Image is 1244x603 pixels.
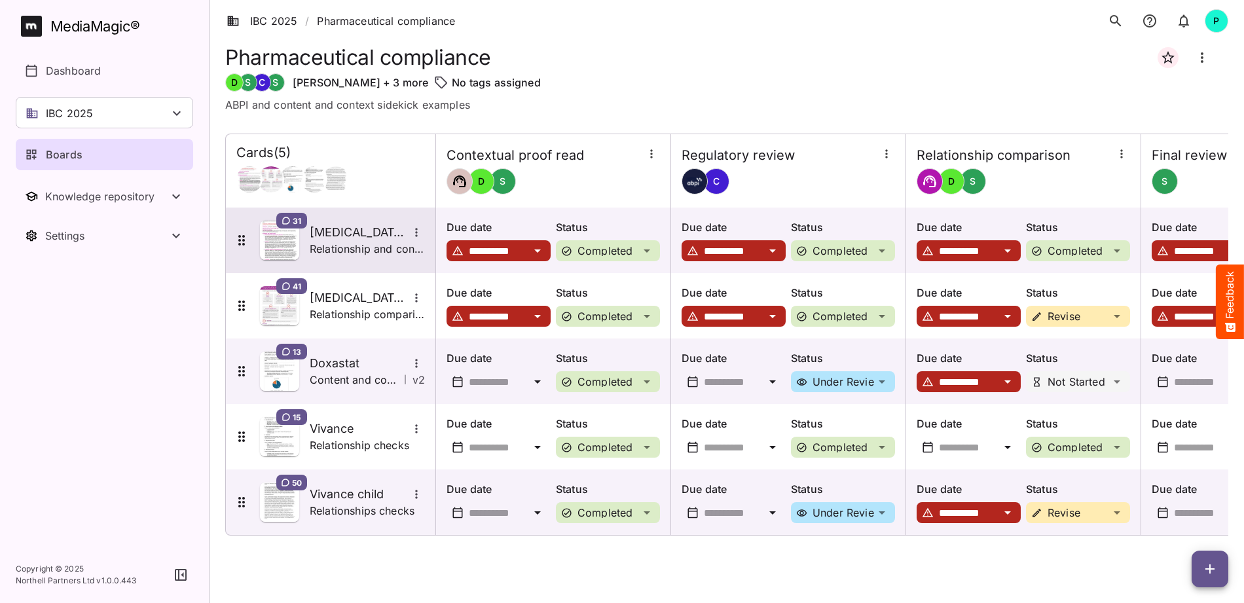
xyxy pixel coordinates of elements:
[408,224,425,241] button: More options for Entyvio ISI
[253,73,271,92] div: C
[310,356,408,371] h5: Doxastat
[1216,265,1244,339] button: Feedback
[1048,246,1103,256] p: Completed
[917,219,1021,235] p: Due date
[682,285,786,301] p: Due date
[1048,376,1105,387] p: Not Started
[227,13,297,29] a: IBC 2025
[293,75,428,90] p: [PERSON_NAME] + 3 more
[1152,147,1227,164] h4: Final review
[292,477,302,488] span: 50
[236,145,291,161] h4: Cards ( 5 )
[310,241,425,257] p: Relationship and content and context checks
[408,486,425,503] button: More options for Vivance child
[260,221,299,260] img: Asset Thumbnail
[813,507,883,518] p: Under Review
[1103,8,1129,34] button: search
[293,281,301,291] span: 41
[404,373,407,386] span: |
[433,75,449,90] img: tag-outline.svg
[46,63,101,79] p: Dashboard
[791,285,895,301] p: Status
[16,181,193,212] nav: Knowledge repository
[703,168,729,194] div: C
[1137,8,1163,34] button: notifications
[682,219,786,235] p: Due date
[813,376,883,387] p: Under Review
[556,285,660,301] p: Status
[556,219,660,235] p: Status
[1026,285,1130,301] p: Status
[310,486,408,502] h5: Vivance child
[293,346,301,357] span: 13
[408,289,425,306] button: More options for Entyvio connect overview
[1026,219,1130,235] p: Status
[408,355,425,372] button: More options for Doxastat
[791,219,895,235] p: Status
[682,147,795,164] h4: Regulatory review
[468,168,494,194] div: D
[960,168,986,194] div: S
[310,421,408,437] h5: Vivance
[447,219,551,235] p: Due date
[447,481,551,497] p: Due date
[260,483,299,522] img: Asset Thumbnail
[917,416,1021,431] p: Due date
[260,286,299,325] img: Asset Thumbnail
[917,350,1021,366] p: Due date
[556,350,660,366] p: Status
[225,97,1228,113] p: ABPI and content and context sidekick examples
[260,352,299,391] img: Asset Thumbnail
[310,290,408,306] h5: [MEDICAL_DATA] connect overview
[577,507,632,518] p: Completed
[21,16,193,37] a: MediaMagic®
[16,220,193,251] nav: Settings
[310,437,409,453] p: Relationship checks
[791,350,895,366] p: Status
[46,147,82,162] p: Boards
[1026,350,1130,366] p: Status
[791,481,895,497] p: Status
[577,376,632,387] p: Completed
[1205,9,1228,33] div: P
[46,105,93,121] p: IBC 2025
[310,372,399,388] p: Content and context checks
[310,503,414,519] p: Relationships checks
[447,285,551,301] p: Due date
[577,442,632,452] p: Completed
[447,416,551,431] p: Due date
[577,311,632,321] p: Completed
[813,311,868,321] p: Completed
[225,73,244,92] div: D
[1048,507,1080,518] p: Revise
[1026,416,1130,431] p: Status
[556,416,660,431] p: Status
[556,481,660,497] p: Status
[1048,442,1103,452] p: Completed
[447,350,551,366] p: Due date
[310,225,408,240] h5: [MEDICAL_DATA] ISI
[1152,168,1178,194] div: S
[682,481,786,497] p: Due date
[16,563,137,575] p: Copyright © 2025
[447,147,584,164] h4: Contextual proof read
[16,55,193,86] a: Dashboard
[408,420,425,437] button: More options for Vivance
[1171,8,1197,34] button: notifications
[16,220,193,251] button: Toggle Settings
[45,229,168,242] div: Settings
[260,417,299,456] img: Asset Thumbnail
[266,73,285,92] div: S
[293,412,301,422] span: 15
[1048,311,1080,321] p: Revise
[917,481,1021,497] p: Due date
[16,575,137,587] p: Northell Partners Ltd v 1.0.0.443
[45,190,168,203] div: Knowledge repository
[16,139,193,170] a: Boards
[16,181,193,212] button: Toggle Knowledge repository
[813,442,868,452] p: Completed
[938,168,964,194] div: D
[412,372,425,388] p: v 2
[490,168,516,194] div: S
[682,350,786,366] p: Due date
